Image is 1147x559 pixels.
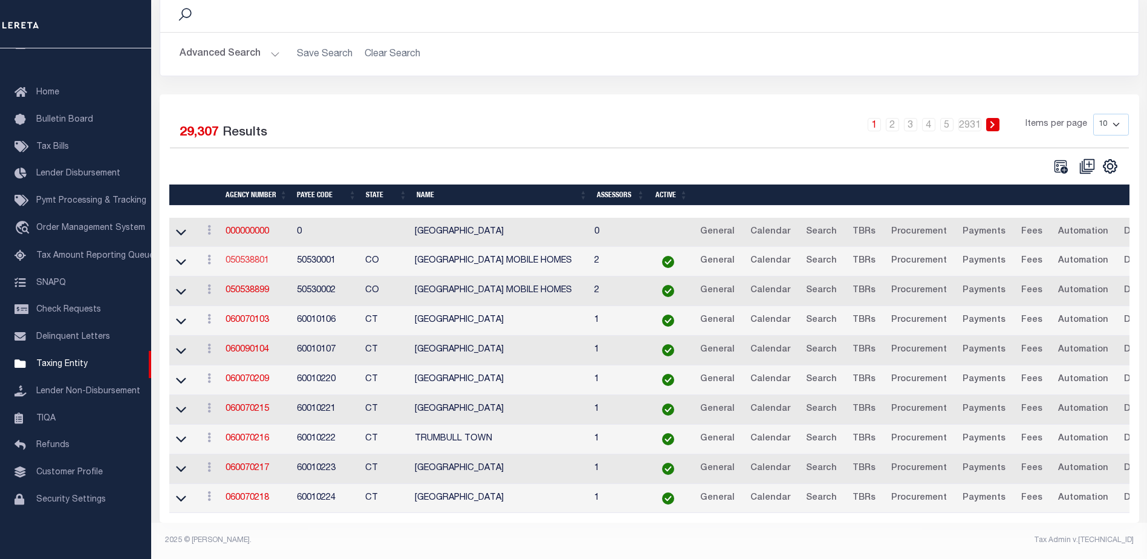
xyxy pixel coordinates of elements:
a: TBRs [847,341,881,360]
span: 29,307 [180,126,219,139]
label: Results [223,123,267,143]
img: check-icon-green.svg [662,256,674,268]
a: 060070218 [226,494,269,502]
span: Customer Profile [36,468,103,477]
td: CT [360,395,411,425]
a: 060070216 [226,434,269,443]
td: CT [360,336,411,365]
span: Delinquent Letters [36,333,110,341]
img: check-icon-green.svg [662,463,674,475]
td: CT [360,365,411,395]
a: Payments [957,400,1011,419]
td: TRUMBULL TOWN [410,425,590,454]
a: 050538801 [226,257,269,265]
a: Automation [1053,311,1114,330]
a: TBRs [847,223,881,242]
a: Fees [1016,281,1048,301]
a: Fees [1016,252,1048,271]
td: [GEOGRAPHIC_DATA] [410,336,590,365]
a: 060090104 [226,345,269,354]
div: 2025 © [PERSON_NAME]. [156,535,649,546]
td: 1 [590,395,647,425]
a: 060070215 [226,405,269,413]
a: General [695,311,740,330]
a: 060070209 [226,375,269,384]
a: Payments [957,281,1011,301]
a: General [695,223,740,242]
img: check-icon-green.svg [662,344,674,356]
td: [GEOGRAPHIC_DATA] [410,484,590,514]
a: Payments [957,459,1011,479]
span: Lender Non-Disbursement [36,387,140,396]
td: [GEOGRAPHIC_DATA] MOBILE HOMES [410,247,590,276]
span: Security Settings [36,495,106,504]
img: check-icon-green.svg [662,315,674,327]
a: Calendar [745,489,796,508]
td: [GEOGRAPHIC_DATA] [410,365,590,395]
a: Procurement [886,459,952,479]
img: check-icon-green.svg [662,404,674,416]
a: Procurement [886,400,952,419]
span: SNAPQ [36,278,66,287]
a: Fees [1016,489,1048,508]
td: 0 [590,218,647,247]
a: General [695,430,740,449]
th: Assessors: activate to sort column ascending [592,185,649,206]
span: Lender Disbursement [36,169,120,178]
th: Agency Number: activate to sort column ascending [221,185,292,206]
a: Automation [1053,489,1114,508]
a: Fees [1016,223,1048,242]
th: Payee Code: activate to sort column ascending [292,185,361,206]
span: Tax Bills [36,143,69,151]
td: 60010222 [292,425,360,454]
td: 60010107 [292,336,360,365]
a: TBRs [847,459,881,479]
td: CT [360,425,411,454]
td: 60010223 [292,454,360,484]
span: Check Requests [36,306,101,314]
a: Automation [1053,223,1114,242]
div: Tax Admin v.[TECHNICAL_ID] [658,535,1134,546]
a: TBRs [847,400,881,419]
a: Payments [957,223,1011,242]
a: 060070217 [226,464,269,472]
a: Payments [957,341,1011,360]
a: Search [801,489,842,508]
a: Payments [957,252,1011,271]
td: CO [360,247,411,276]
a: Calendar [745,311,796,330]
span: TIQA [36,414,56,422]
a: 2 [886,118,899,131]
td: [GEOGRAPHIC_DATA] [410,395,590,425]
a: General [695,281,740,301]
a: General [695,252,740,271]
th: Active: activate to sort column ascending [649,185,692,206]
td: 1 [590,365,647,395]
a: General [695,400,740,419]
td: CT [360,306,411,336]
button: Advanced Search [180,42,280,66]
a: TBRs [847,430,881,449]
span: Order Management System [36,224,145,232]
td: 1 [590,306,647,336]
a: Fees [1016,430,1048,449]
span: Items per page [1025,118,1087,131]
a: 050538899 [226,286,269,295]
td: [GEOGRAPHIC_DATA] MOBILE HOMES [410,276,590,306]
a: Calendar [745,281,796,301]
td: 1 [590,336,647,365]
a: 2931 [958,118,981,131]
a: Automation [1053,370,1114,390]
td: [GEOGRAPHIC_DATA] [410,306,590,336]
a: Procurement [886,252,952,271]
a: Search [801,281,842,301]
td: 1 [590,484,647,514]
a: Fees [1016,400,1048,419]
a: TBRs [847,252,881,271]
a: 1 [868,118,881,131]
a: Procurement [886,370,952,390]
img: check-icon-green.svg [662,285,674,297]
a: General [695,459,740,479]
a: Automation [1053,281,1114,301]
a: Search [801,430,842,449]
